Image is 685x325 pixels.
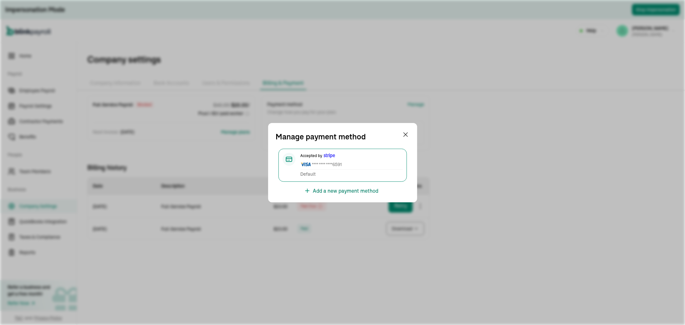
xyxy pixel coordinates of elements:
span: Add a new payment method [313,187,379,195]
button: Add a new payment method [304,187,381,195]
span: Default [301,171,316,178]
span: Accepted by [301,153,403,159]
h1: Manage payment method [276,131,366,142]
img: Visa Card [301,161,311,167]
